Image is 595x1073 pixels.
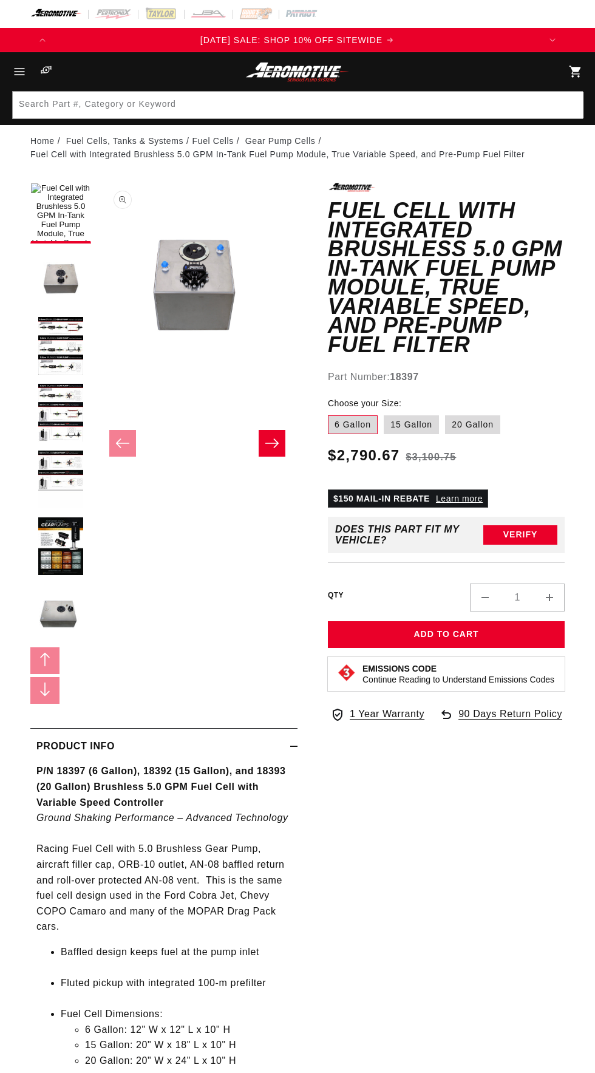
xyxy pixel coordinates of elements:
h1: Fuel Cell with Integrated Brushless 5.0 GPM In-Tank Fuel Pump Module, True Variable Speed, and Pr... [328,201,565,354]
img: Aeromotive [243,62,351,82]
li: 15 Gallon: 20" W x 18" L x 10" H [85,1037,291,1053]
button: Slide left [109,430,136,457]
button: Slide left [30,647,59,674]
button: Load image 1 in gallery view [30,183,91,244]
h2: Product Info [36,738,115,754]
a: 90 Days Return Policy [439,706,562,734]
button: Translation missing: en.sections.announcements.previous_announcement [30,28,55,52]
li: Baffled design keeps fuel at the pump inlet [61,944,291,975]
button: Load image 7 in gallery view [30,584,91,644]
a: [DATE] SALE: SHOP 10% OFF SITEWIDE [55,33,540,47]
summary: Product Info [30,729,297,764]
strong: 18397 [390,372,419,382]
button: Search Part #, Category or Keyword [556,92,582,118]
button: Slide right [259,430,285,457]
li: Fluted pickup with integrated 100-m prefilter [61,975,291,1006]
p: $150 MAIL-IN REBATE [328,489,488,508]
button: Load image 3 in gallery view [30,316,91,377]
li: 6 Gallon: 12" W x 12" L x 10" H [85,1022,291,1038]
a: Home [30,134,55,148]
img: Emissions code [337,663,356,683]
a: Learn more [436,494,483,503]
label: 20 Gallon [445,415,500,435]
nav: breadcrumbs [30,134,565,162]
span: 1 Year Warranty [350,706,424,722]
button: Slide right [30,677,59,704]
li: Fuel Cells [192,134,243,148]
span: $2,790.67 [328,445,399,466]
button: Translation missing: en.sections.announcements.next_announcement [540,28,565,52]
button: Load image 6 in gallery view [30,517,91,577]
label: QTY [328,590,344,601]
span: 90 Days Return Policy [458,706,562,734]
em: Ground Shaking Performance – Advanced Technology [36,812,288,823]
li: Fuel Cell with Integrated Brushless 5.0 GPM In-Tank Fuel Pump Module, True Variable Speed, and Pr... [30,148,525,161]
a: 1 Year Warranty [330,706,424,722]
button: Load image 2 in gallery view [30,250,91,310]
button: Load image 4 in gallery view [30,383,91,444]
legend: Choose your Size: [328,397,403,410]
div: Does This part fit My vehicle? [335,524,483,546]
strong: Emissions Code [362,664,437,673]
strong: P/N 18397 (6 Gallon), 18392 (15 Gallon), and 18393 (20 Gallon) Brushless 5.0 GPM Fuel Cell with V... [36,766,286,807]
li: Fuel Cells, Tanks & Systems [66,134,192,148]
label: 15 Gallon [384,415,439,435]
div: Part Number: [328,369,565,385]
div: Announcement [55,33,540,47]
button: Add to Cart [328,621,565,649]
p: Continue Reading to Understand Emissions Codes [362,674,554,685]
button: Emissions CodeContinue Reading to Understand Emissions Codes [362,663,554,685]
div: 1 of 3 [55,33,540,47]
button: Load image 5 in gallery view [30,450,91,511]
label: 6 Gallon [328,415,378,435]
button: Verify [483,525,557,545]
media-gallery: Gallery Viewer [30,183,297,704]
a: Gear Pump Cells [245,134,316,148]
s: $3,100.75 [406,450,456,465]
input: Search Part #, Category or Keyword [13,92,583,118]
summary: Menu [6,52,33,91]
p: Racing Fuel Cell with 5.0 Brushless Gear Pump, aircraft filler cap, ORB-10 outlet, AN-08 baffled ... [36,763,291,935]
span: [DATE] SALE: SHOP 10% OFF SITEWIDE [200,35,382,45]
